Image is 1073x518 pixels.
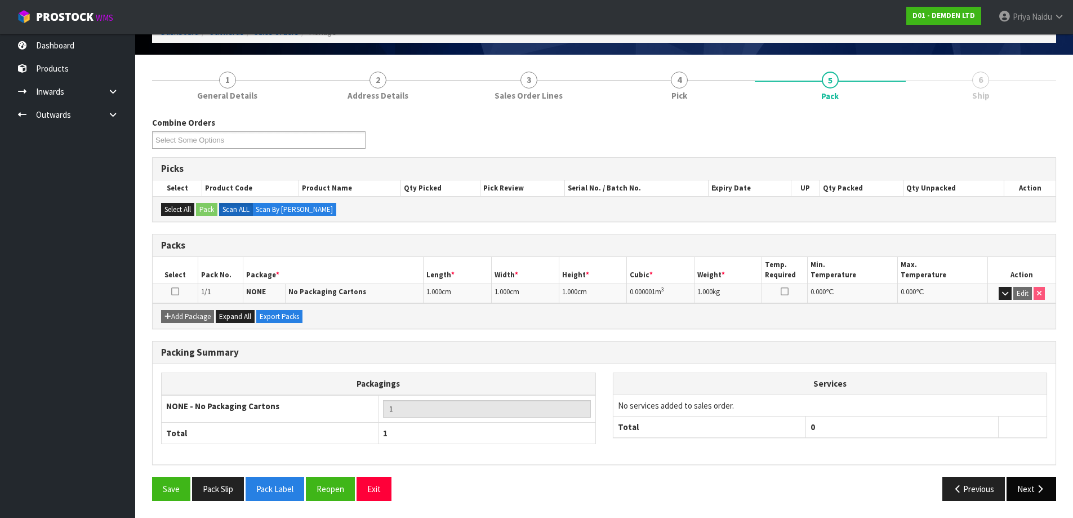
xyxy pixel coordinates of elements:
th: Action [988,257,1056,284]
th: Qty Picked [401,180,480,196]
button: Reopen [306,477,355,501]
th: Total [613,416,806,437]
label: Combine Orders [152,117,215,129]
td: ℃ [807,284,897,303]
span: 6 [972,72,989,88]
span: Pick [671,90,687,101]
strong: No Packaging Cartons [288,287,366,296]
th: Height [559,257,626,284]
th: Pick Review [480,180,565,196]
span: 0 [811,422,815,432]
span: 0.000001 [630,287,655,296]
th: Product Name [299,180,401,196]
span: Priya [1013,11,1030,22]
button: Export Packs [256,310,302,324]
sup: 3 [661,286,664,293]
span: 1.000 [562,287,577,296]
button: Save [152,477,190,501]
th: Length [424,257,491,284]
th: Serial No. / Batch No. [565,180,709,196]
td: ℃ [897,284,987,303]
span: 1/1 [201,287,211,296]
h3: Packs [161,240,1047,251]
img: cube-alt.png [17,10,31,24]
small: WMS [96,12,113,23]
button: Edit [1013,287,1032,300]
th: Width [491,257,559,284]
td: cm [424,284,491,303]
span: Pack [152,108,1056,510]
span: 5 [822,72,839,88]
button: Previous [942,477,1005,501]
th: Weight [694,257,762,284]
th: Pack No. [198,257,243,284]
th: Cubic [627,257,694,284]
th: Product Code [202,180,299,196]
span: 0.000 [811,287,826,296]
td: m [627,284,694,303]
td: cm [559,284,626,303]
th: Package [243,257,424,284]
span: 1.000 [697,287,713,296]
button: Expand All [216,310,255,324]
th: Total [162,422,379,444]
span: 1.000 [426,287,442,296]
button: Select All [161,203,194,216]
button: Pack Slip [192,477,244,501]
strong: NONE [246,287,266,296]
strong: NONE - No Packaging Cartons [166,401,279,411]
button: Pack Label [246,477,304,501]
span: Ship [972,90,990,101]
th: Max. Temperature [897,257,987,284]
button: Next [1007,477,1056,501]
th: Qty Packed [820,180,903,196]
th: Temp. Required [762,257,807,284]
th: Expiry Date [709,180,791,196]
label: Scan ALL [219,203,253,216]
span: Naidu [1032,11,1052,22]
span: 0.000 [901,287,916,296]
span: 1 [383,428,388,439]
button: Exit [357,477,391,501]
span: ProStock [36,10,94,24]
button: Add Package [161,310,214,324]
span: 2 [369,72,386,88]
h3: Picks [161,163,1047,174]
label: Scan By [PERSON_NAME] [252,203,336,216]
span: 1.000 [495,287,510,296]
button: Pack [196,203,217,216]
th: Min. Temperature [807,257,897,284]
a: D01 - DEMDEN LTD [906,7,981,25]
span: Expand All [219,312,251,321]
span: Pack [821,90,839,102]
th: UP [791,180,820,196]
th: Select [153,257,198,284]
span: 4 [671,72,688,88]
strong: D01 - DEMDEN LTD [912,11,975,20]
td: No services added to sales order. [613,395,1047,416]
th: Action [1004,180,1056,196]
h3: Packing Summary [161,347,1047,358]
span: General Details [197,90,257,101]
th: Qty Unpacked [903,180,1004,196]
span: Address Details [348,90,408,101]
span: 3 [520,72,537,88]
td: kg [694,284,762,303]
span: 1 [219,72,236,88]
th: Packagings [162,373,596,395]
span: Sales Order Lines [495,90,563,101]
th: Select [153,180,202,196]
td: cm [491,284,559,303]
th: Services [613,373,1047,395]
